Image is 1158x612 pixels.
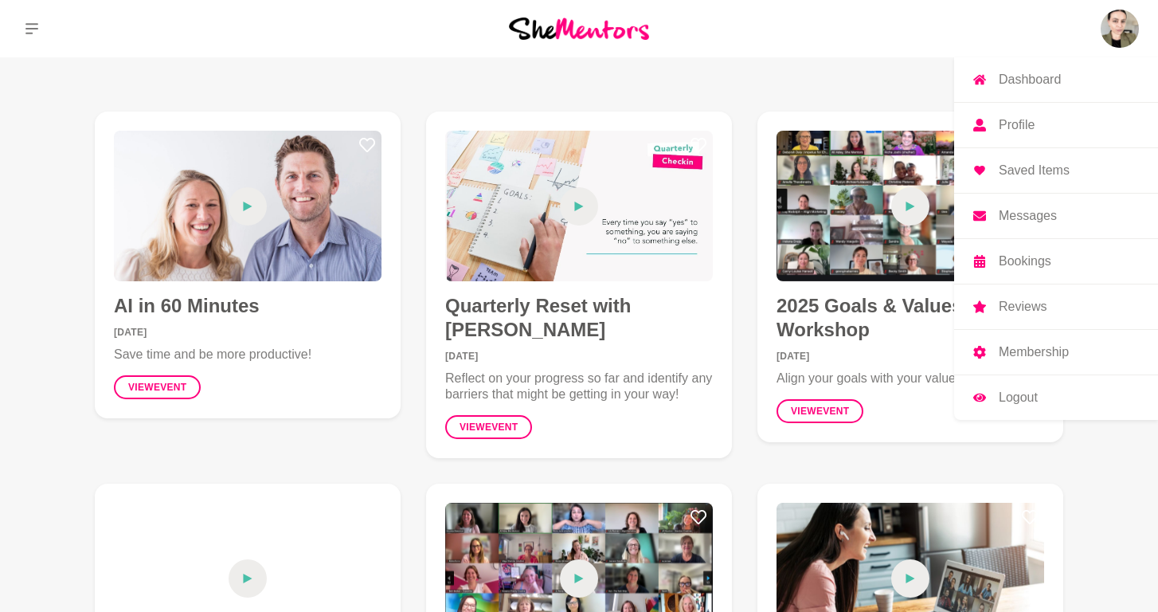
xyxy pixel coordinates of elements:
h4: Quarterly Reset with [PERSON_NAME] [445,294,713,342]
p: Saved Items [999,164,1070,177]
a: Viewevent [445,415,532,439]
p: Messages [999,210,1057,222]
p: Reviews [999,300,1047,313]
p: Reflect on your progress so far and identify any barriers that might be getting in your way! [445,371,713,402]
a: Profile [954,103,1158,147]
a: Viewevent [114,375,201,399]
time: [DATE] [777,351,1044,361]
a: Aurora FrancoisDashboardProfileSaved ItemsMessagesBookingsReviewsMembershipLogout [1101,10,1139,48]
img: She Mentors Logo [509,18,649,39]
p: Align your goals with your values [777,371,1044,386]
time: [DATE] [114,328,381,337]
a: Reviews [954,284,1158,329]
a: Bookings [954,239,1158,284]
p: Profile [999,119,1035,131]
h4: AI in 60 Minutes [114,294,381,318]
a: Viewevent [777,399,863,423]
img: Aurora Francois [1101,10,1139,48]
p: Bookings [999,255,1051,268]
a: Messages [954,194,1158,238]
p: Membership [999,346,1069,359]
h4: 2025 Goals & Values Workshop [777,294,1044,342]
a: Dashboard [954,57,1158,102]
p: Save time and be more productive! [114,347,381,363]
p: Dashboard [999,73,1061,86]
a: Saved Items [954,148,1158,193]
time: [DATE] [445,351,713,361]
p: Logout [999,391,1038,404]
